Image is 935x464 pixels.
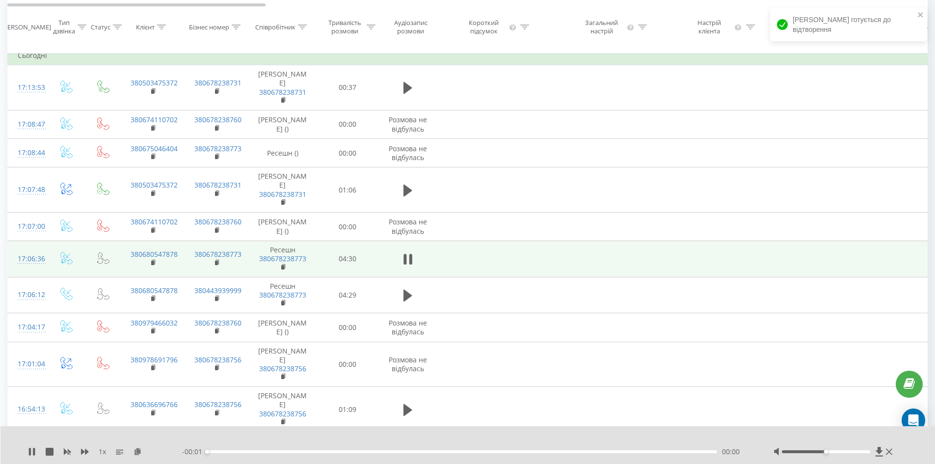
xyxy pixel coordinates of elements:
[259,290,306,300] a: 380678238773
[18,285,37,304] div: 17:06:12
[389,144,427,162] span: Розмова не відбулась
[317,110,378,138] td: 00:00
[317,277,378,313] td: 04:29
[194,115,241,124] a: 380678238760
[722,447,740,457] span: 00:00
[248,241,317,277] td: Ресешн
[248,213,317,241] td: [PERSON_NAME] ()
[131,115,178,124] a: 380674110702
[248,110,317,138] td: [PERSON_NAME] ()
[131,78,178,87] a: 380503475372
[18,78,37,97] div: 17:13:53
[389,217,427,235] span: Розмова не відбулась
[194,400,241,409] a: 380678238756
[194,217,241,226] a: 380678238760
[259,87,306,97] a: 380678238731
[205,450,209,454] div: Accessibility label
[18,143,37,163] div: 17:08:44
[131,217,178,226] a: 380674110702
[578,19,625,35] div: Загальний настрій
[194,286,241,295] a: 380443939999
[770,8,927,41] div: [PERSON_NAME] готується до відтворення
[255,23,295,31] div: Співробітник
[824,450,828,454] div: Accessibility label
[259,190,306,199] a: 380678238731
[18,249,37,269] div: 17:06:36
[194,249,241,259] a: 380678238773
[248,313,317,342] td: [PERSON_NAME] ()
[686,19,732,35] div: Настрій клієнта
[248,139,317,167] td: Ресешн ()
[194,355,241,364] a: 380678238756
[917,11,924,20] button: close
[259,254,306,263] a: 380678238773
[389,318,427,336] span: Розмова не відбулась
[131,286,178,295] a: 380680547878
[317,241,378,277] td: 04:30
[387,19,434,35] div: Аудіозапис розмови
[194,318,241,328] a: 380678238760
[460,19,508,35] div: Короткий підсумок
[136,23,155,31] div: Клієнт
[194,180,241,190] a: 380678238731
[317,139,378,167] td: 00:00
[317,313,378,342] td: 00:00
[18,400,37,419] div: 16:54:13
[18,217,37,236] div: 17:07:00
[248,167,317,213] td: [PERSON_NAME]
[131,355,178,364] a: 380978691796
[317,65,378,110] td: 00:37
[131,249,178,259] a: 380680547878
[248,277,317,313] td: Ресешн
[248,65,317,110] td: [PERSON_NAME]
[317,387,378,432] td: 01:09
[18,318,37,337] div: 17:04:17
[131,400,178,409] a: 380636696766
[18,115,37,134] div: 17:08:47
[248,387,317,432] td: [PERSON_NAME]
[99,447,106,457] span: 1 x
[189,23,229,31] div: Бізнес номер
[91,23,110,31] div: Статус
[389,355,427,373] span: Розмова не відбулась
[131,144,178,153] a: 380675046404
[389,115,427,133] span: Розмова не відбулась
[325,19,364,35] div: Тривалість розмови
[248,342,317,387] td: [PERSON_NAME]
[18,355,37,374] div: 17:01:04
[194,144,241,153] a: 380678238773
[131,318,178,328] a: 380979466032
[131,180,178,190] a: 380503475372
[53,19,75,35] div: Тип дзвінка
[182,447,207,457] span: - 00:01
[259,409,306,418] a: 380678238756
[259,364,306,373] a: 380678238756
[317,213,378,241] td: 00:00
[18,180,37,199] div: 17:07:48
[902,409,925,432] div: Open Intercom Messenger
[317,342,378,387] td: 00:00
[317,167,378,213] td: 01:06
[194,78,241,87] a: 380678238731
[1,23,51,31] div: [PERSON_NAME]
